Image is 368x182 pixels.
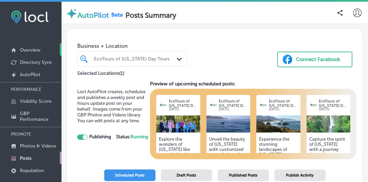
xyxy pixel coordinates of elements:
[20,47,40,53] p: Overview
[296,54,340,65] div: Connect Facebook
[66,8,78,19] img: autopilot-icon
[89,134,111,140] strong: Publishing
[116,134,148,140] strong: Status:
[77,43,187,49] span: Business + Location
[20,143,56,149] p: Photos & Videos
[277,52,352,67] button: Connect Facebook
[286,173,314,178] span: Publish Activity
[156,115,200,132] img: 170692758332370dad-6b5e-4d7f-ab15-412614f41dee_2024-02-02.jpg
[20,72,40,78] p: AutoPilot
[177,173,196,178] span: Draft Posts
[219,108,247,111] p: [DATE]
[115,173,145,178] span: Scheduled Posts
[78,11,109,19] label: AutoPilot
[169,108,197,111] p: [DATE]
[94,56,177,62] div: EcoTours of [US_STATE] Day Tours
[77,118,140,124] span: You can edit posts at any time.
[150,81,356,87] h3: Preview of upcoming scheduled posts:
[256,115,300,132] img: 1611708889image_ef62beee-4e0b-4a94-b101-85c4538e7a26.jpg
[259,101,268,109] img: logo
[77,68,124,76] p: Selected Locations ( 1 )
[169,99,197,108] p: EcoTours of [US_STATE] D...
[20,98,52,104] p: Visibility Score
[11,11,49,23] img: fda3e92497d09a02dc62c9cd864e3231.png
[131,134,148,140] span: Running
[219,99,247,108] p: EcoTours of [US_STATE] D...
[20,59,52,65] p: Directory Sync
[159,101,167,109] img: logo
[229,173,257,178] span: Published Posts
[77,89,146,118] span: Locl AutoPilot creates, schedules and publishes a weekly post and hours update post on your behal...
[206,115,250,132] img: 1611708900image_e6d35f6f-05a8-476b-bd25-7b04175b3356.jpg
[269,108,297,111] p: [DATE]
[125,11,176,19] label: Posts Summary
[319,99,347,108] p: EcoTours of [US_STATE] D...
[319,108,347,111] p: [DATE]
[306,115,350,132] img: e0bf42e5-6c1d-4fc8-b36d-febfe0afabbfMFalls7937334m.JPG
[209,101,218,109] img: logo
[309,101,318,109] img: logo
[269,99,297,108] p: EcoTours of [US_STATE] D...
[20,111,58,122] p: GBP Performance
[109,11,125,18] img: Beta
